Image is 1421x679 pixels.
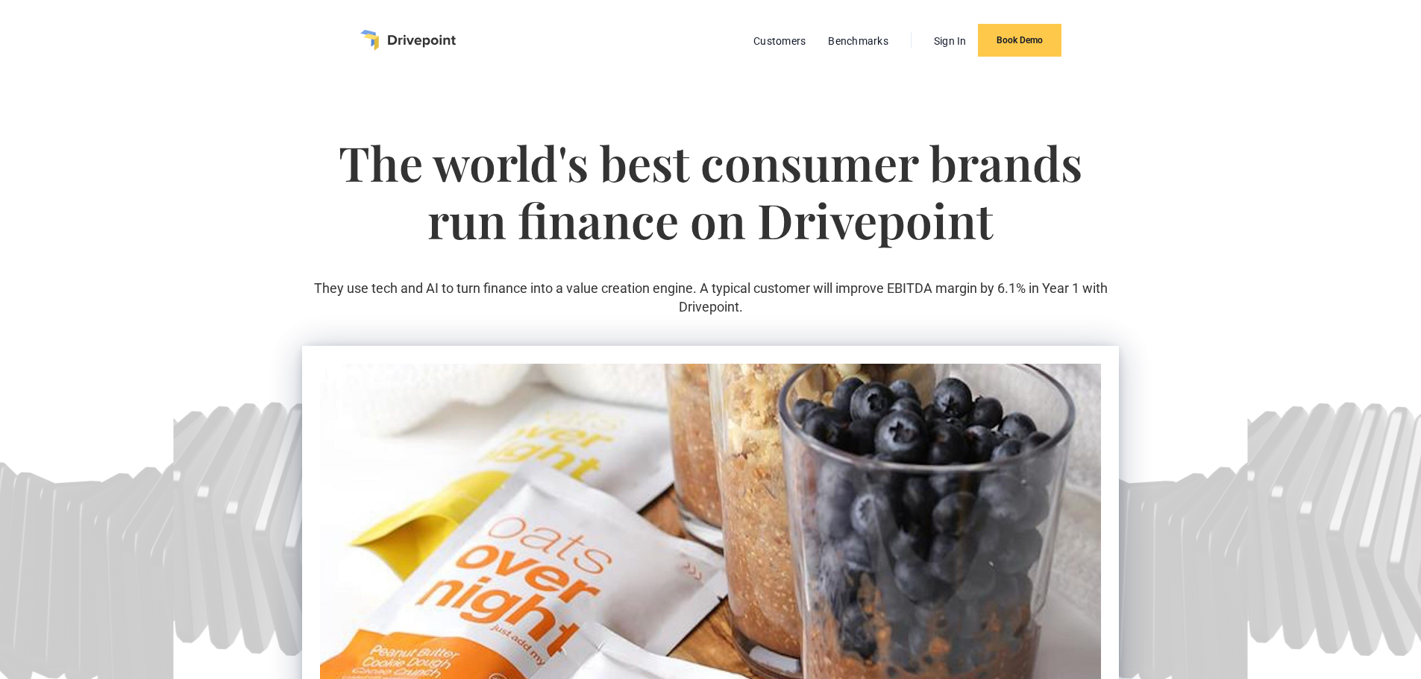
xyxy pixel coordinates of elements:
[302,134,1119,279] h1: The world's best consumer brands run finance on Drivepoint
[821,31,896,51] a: Benchmarks
[926,31,974,51] a: Sign In
[978,24,1061,57] a: Book Demo
[302,279,1119,316] p: They use tech and AI to turn finance into a value creation engine. A typical customer will improv...
[746,31,813,51] a: Customers
[360,30,456,51] a: home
